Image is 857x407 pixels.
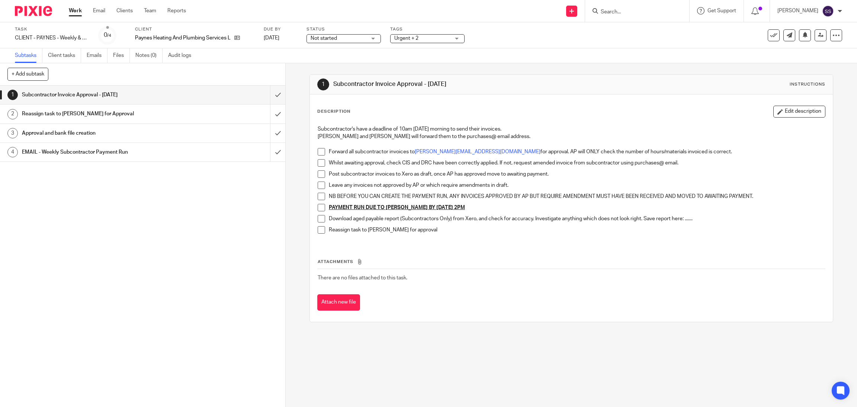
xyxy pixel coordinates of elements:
small: /4 [107,33,111,38]
h1: Reassign task to [PERSON_NAME] for Approval [22,108,183,119]
a: [PERSON_NAME][EMAIL_ADDRESS][DOMAIN_NAME] [415,149,540,154]
div: 4 [7,147,18,157]
label: Due by [264,26,297,32]
div: 3 [7,128,18,138]
div: 0 [104,31,111,39]
a: Files [113,48,130,63]
span: Get Support [707,8,736,13]
p: NB BEFORE YOU CAN CREATE THE PAYMENT RUN, ANY INVOICES APPROVED BY AP BUT REQUIRE AMENDMENT MUST ... [329,193,825,200]
label: Client [135,26,254,32]
p: Download aged payable report (Subcontractors Only) from Xero, and check for accuracy. Investigate... [329,215,825,222]
button: Edit description [773,106,825,118]
p: Forward all subcontractor invoices to for approval. AP will ONLY check the number of hours/materi... [329,148,825,156]
span: There are no files attached to this task. [318,275,407,281]
p: Leave any invoices not approved by AP or which require amendments in draft. [329,182,825,189]
h1: Subcontractor Invoice Approval - [DATE] [22,89,183,100]
span: Not started [311,36,337,41]
input: Search [600,9,667,16]
p: Subcontractor's have a deadline of 10am [DATE] morning to send their invoices. [318,125,825,133]
button: + Add subtask [7,68,48,80]
img: svg%3E [822,5,834,17]
span: Urgent + 2 [394,36,418,41]
u: PAYMENT RUN DUE TO [PERSON_NAME] BY [DATE] 2PM [329,205,465,210]
p: Whilst awaiting approval, check CIS and DRC have been correctly applied. If not, request amended ... [329,159,825,167]
h1: EMAIL - Weekly Subcontractor Payment Run [22,147,183,158]
a: Work [69,7,82,15]
a: Emails [87,48,107,63]
p: Paynes Heating And Plumbing Services Limited [135,34,231,42]
a: Subtasks [15,48,42,63]
a: Notes (0) [135,48,163,63]
label: Task [15,26,89,32]
a: Team [144,7,156,15]
span: Attachments [318,260,353,264]
a: Email [93,7,105,15]
div: CLIENT - PAYNES - Weekly &amp; Subcontractor Payment Run [15,34,89,42]
label: Status [306,26,381,32]
p: [PERSON_NAME] [777,7,818,15]
div: CLIENT - PAYNES - Weekly & Subcontractor Payment Run [15,34,89,42]
h1: Subcontractor Invoice Approval - [DATE] [333,80,587,88]
a: Reports [167,7,186,15]
div: 2 [7,109,18,119]
p: Reassign task to [PERSON_NAME] for approval [329,226,825,234]
div: Instructions [790,81,825,87]
a: Client tasks [48,48,81,63]
img: Pixie [15,6,52,16]
div: 1 [7,90,18,100]
label: Tags [390,26,465,32]
a: Clients [116,7,133,15]
p: [PERSON_NAME] and [PERSON_NAME] will forward them to the purchases@ email address. [318,133,825,140]
a: Audit logs [168,48,197,63]
p: Post subcontractor invoices to Xero as draft, once AP has approved move to awaiting payment. [329,170,825,178]
h1: Approval and bank file creation [22,128,183,139]
span: [DATE] [264,35,279,41]
div: 1 [317,78,329,90]
button: Attach new file [317,294,360,311]
p: Description [317,109,350,115]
